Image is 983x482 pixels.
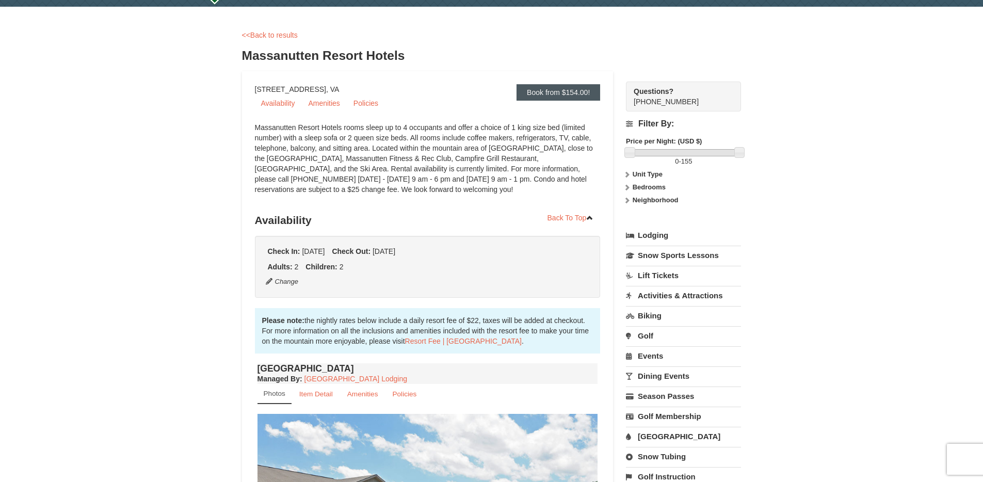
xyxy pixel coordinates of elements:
button: Change [265,276,299,287]
a: Item Detail [293,384,340,404]
a: [GEOGRAPHIC_DATA] [626,427,741,446]
a: Activities & Attractions [626,286,741,305]
a: Amenities [302,95,346,111]
a: [GEOGRAPHIC_DATA] Lodging [304,375,407,383]
a: Policies [385,384,423,404]
span: 2 [295,263,299,271]
span: 2 [340,263,344,271]
h3: Availability [255,210,601,231]
strong: Check In: [268,247,300,255]
a: Lodging [626,226,741,245]
strong: Neighborhood [633,196,679,204]
a: Biking [626,306,741,325]
small: Item Detail [299,390,333,398]
a: Dining Events [626,366,741,385]
a: Back To Top [541,210,601,226]
a: Events [626,346,741,365]
strong: Check Out: [332,247,370,255]
strong: Children: [305,263,337,271]
a: Season Passes [626,387,741,406]
a: Photos [257,384,292,404]
a: Availability [255,95,301,111]
span: 155 [681,157,692,165]
a: <<Back to results [242,31,298,39]
a: Resort Fee | [GEOGRAPHIC_DATA] [405,337,522,345]
small: Photos [264,390,285,397]
span: [DATE] [373,247,395,255]
h4: Filter By: [626,119,741,128]
h3: Massanutten Resort Hotels [242,45,742,66]
strong: Adults: [268,263,293,271]
div: the nightly rates below include a daily resort fee of $22, taxes will be added at checkout. For m... [255,308,601,354]
h4: [GEOGRAPHIC_DATA] [257,363,598,374]
span: [PHONE_NUMBER] [634,86,722,106]
strong: : [257,375,302,383]
a: Snow Tubing [626,447,741,466]
span: 0 [675,157,679,165]
a: Snow Sports Lessons [626,246,741,265]
small: Policies [392,390,416,398]
strong: Questions? [634,87,673,95]
a: Lift Tickets [626,266,741,285]
small: Amenities [347,390,378,398]
a: Amenities [341,384,385,404]
a: Book from $154.00! [517,84,600,101]
strong: Price per Night: (USD $) [626,137,702,145]
strong: Bedrooms [633,183,666,191]
strong: Please note: [262,316,304,325]
a: Golf Membership [626,407,741,426]
span: Managed By [257,375,300,383]
a: Golf [626,326,741,345]
label: - [626,156,741,167]
div: Massanutten Resort Hotels rooms sleep up to 4 occupants and offer a choice of 1 king size bed (li... [255,122,601,205]
strong: Unit Type [633,170,663,178]
span: [DATE] [302,247,325,255]
a: Policies [347,95,384,111]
